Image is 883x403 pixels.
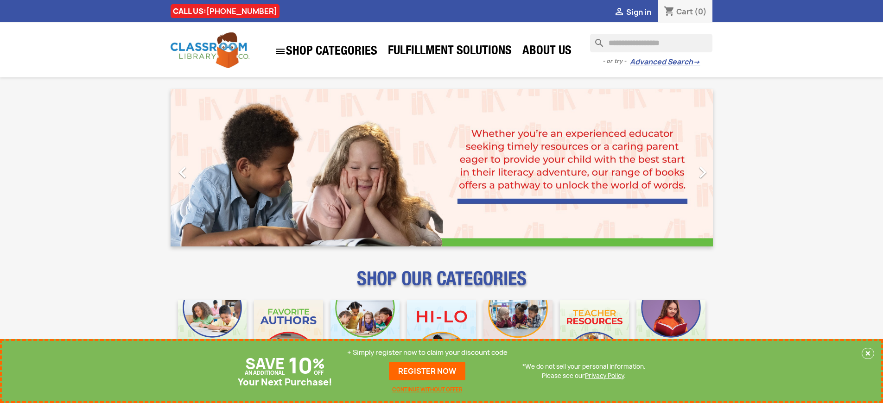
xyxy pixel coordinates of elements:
span: (0) [694,6,707,17]
img: CLC_Teacher_Resources_Mobile.jpg [560,300,629,369]
a: Next [631,89,713,246]
img: CLC_Favorite_Authors_Mobile.jpg [254,300,323,369]
i:  [691,161,714,184]
i: shopping_cart [664,6,675,18]
i:  [614,7,625,18]
a: [PHONE_NUMBER] [206,6,277,16]
p: SHOP OUR CATEGORIES [171,276,713,293]
a: Previous [171,89,252,246]
a: Fulfillment Solutions [383,43,516,61]
i:  [275,46,286,57]
i:  [171,161,194,184]
span: → [693,57,700,67]
img: CLC_HiLo_Mobile.jpg [407,300,476,369]
img: CLC_Fiction_Nonfiction_Mobile.jpg [483,300,553,369]
a: About Us [518,43,576,61]
i: search [590,34,601,45]
span: Sign in [626,7,651,17]
span: - or try - [603,57,630,66]
input: Search [590,34,712,52]
img: CLC_Bulk_Mobile.jpg [178,300,247,369]
a:  Sign in [614,7,651,17]
a: SHOP CATEGORIES [270,41,382,62]
ul: Carousel container [171,89,713,246]
img: CLC_Phonics_And_Decodables_Mobile.jpg [330,300,400,369]
a: Advanced Search→ [630,57,700,67]
img: CLC_Dyslexia_Mobile.jpg [636,300,705,369]
div: CALL US: [171,4,280,18]
img: Classroom Library Company [171,32,249,68]
span: Cart [676,6,693,17]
